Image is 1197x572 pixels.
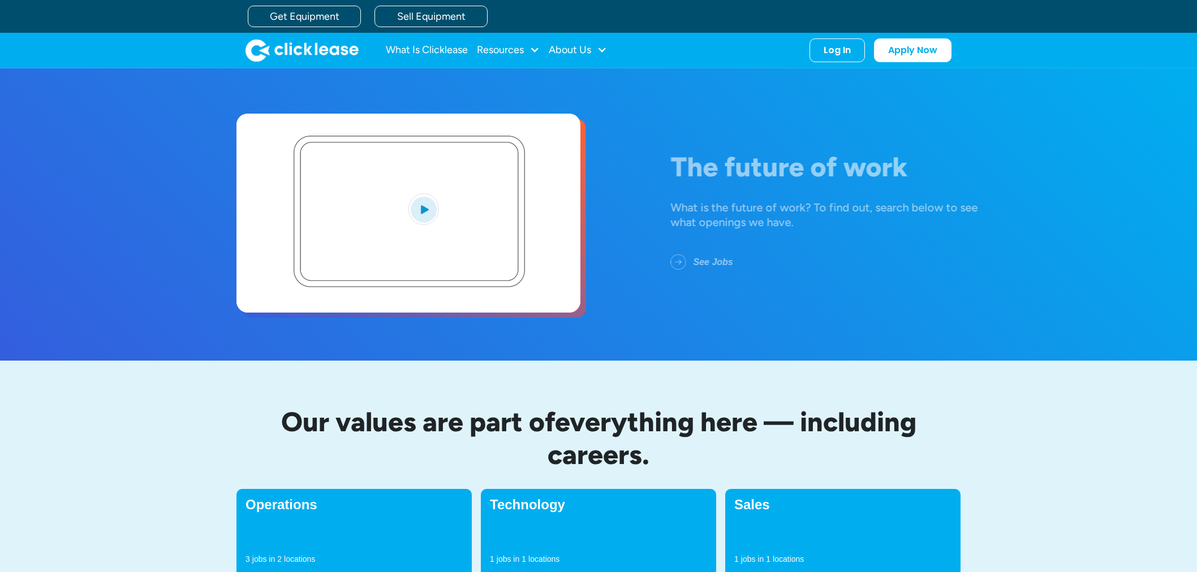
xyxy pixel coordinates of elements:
[252,553,275,565] p: jobs in
[490,498,707,512] h4: Technology
[548,405,916,471] span: everything here — including careers.
[248,6,361,27] a: Get Equipment
[277,553,282,565] p: 2
[528,553,559,565] p: locations
[766,553,770,565] p: 1
[374,6,488,27] a: Sell Equipment
[824,45,851,56] div: Log In
[874,38,951,62] a: Apply Now
[549,39,607,62] div: About Us
[477,39,540,62] div: Resources
[236,114,580,313] a: open lightbox
[670,152,1005,182] h1: The future of work
[734,498,951,512] h4: Sales
[246,39,359,62] a: home
[386,39,468,62] a: What Is Clicklease
[773,553,804,565] p: locations
[734,553,739,565] p: 1
[497,553,519,565] p: jobs in
[236,406,961,471] h2: Our values are part of
[522,553,526,565] p: 1
[670,200,1005,229] div: What is the future of work? To find out, search below to see what openings we have.
[408,193,439,225] img: Blue play button logo on a light blue circular background
[246,553,250,565] p: 3
[741,553,764,565] p: jobs in
[246,39,359,62] img: Clicklease logo
[490,553,494,565] p: 1
[284,553,315,565] p: locations
[670,248,751,277] a: See Jobs
[246,498,463,512] h4: Operations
